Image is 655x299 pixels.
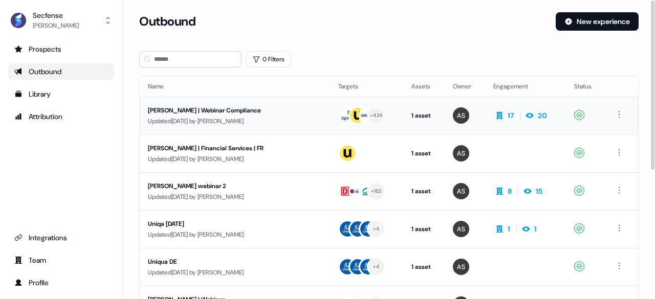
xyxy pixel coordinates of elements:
[538,110,547,121] div: 20
[8,8,114,33] button: Secfense[PERSON_NAME]
[453,259,469,275] img: Antoni
[566,76,605,97] th: Status
[403,76,445,97] th: Assets
[453,145,469,162] img: Antoni
[246,51,291,67] button: 0 Filters
[445,76,485,97] th: Owner
[453,183,469,199] img: Antoni
[411,224,436,234] div: 1 asset
[14,66,108,77] div: Outbound
[14,278,108,288] div: Profile
[14,233,108,243] div: Integrations
[453,221,469,237] img: Antoni
[373,224,380,234] div: + 4
[453,107,469,124] img: Antoni
[8,252,114,268] a: Go to team
[508,110,514,121] div: 17
[14,44,108,54] div: Prospects
[534,224,537,234] div: 1
[371,187,382,196] div: + 182
[370,111,382,120] div: + 424
[411,148,436,158] div: 1 asset
[373,262,380,271] div: + 4
[556,12,639,31] button: New experience
[411,110,436,121] div: 1 asset
[148,267,322,278] div: Updated [DATE] by [PERSON_NAME]
[8,229,114,246] a: Go to integrations
[8,63,114,80] a: Go to outbound experience
[8,86,114,102] a: Go to templates
[148,116,322,126] div: Updated [DATE] by [PERSON_NAME]
[536,186,542,196] div: 15
[140,76,330,97] th: Name
[148,229,322,240] div: Updated [DATE] by [PERSON_NAME]
[14,89,108,99] div: Library
[330,76,403,97] th: Targets
[411,262,436,272] div: 1 asset
[148,181,312,191] div: [PERSON_NAME] webinar 2
[148,192,322,202] div: Updated [DATE] by [PERSON_NAME]
[139,14,195,29] h3: Outbound
[508,224,510,234] div: 1
[485,76,566,97] th: Engagement
[8,274,114,291] a: Go to profile
[14,255,108,265] div: Team
[148,105,312,116] div: [PERSON_NAME] | Webinar Compliance
[148,143,312,153] div: [PERSON_NAME] | Financial Services | FR
[14,111,108,122] div: Attribution
[33,20,79,31] div: [PERSON_NAME]
[148,257,312,267] div: Uniqua DE
[8,41,114,57] a: Go to prospects
[411,186,436,196] div: 1 asset
[8,108,114,125] a: Go to attribution
[508,186,512,196] div: 8
[148,154,322,164] div: Updated [DATE] by [PERSON_NAME]
[33,10,79,20] div: Secfense
[148,219,312,229] div: Uniqa [DATE]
